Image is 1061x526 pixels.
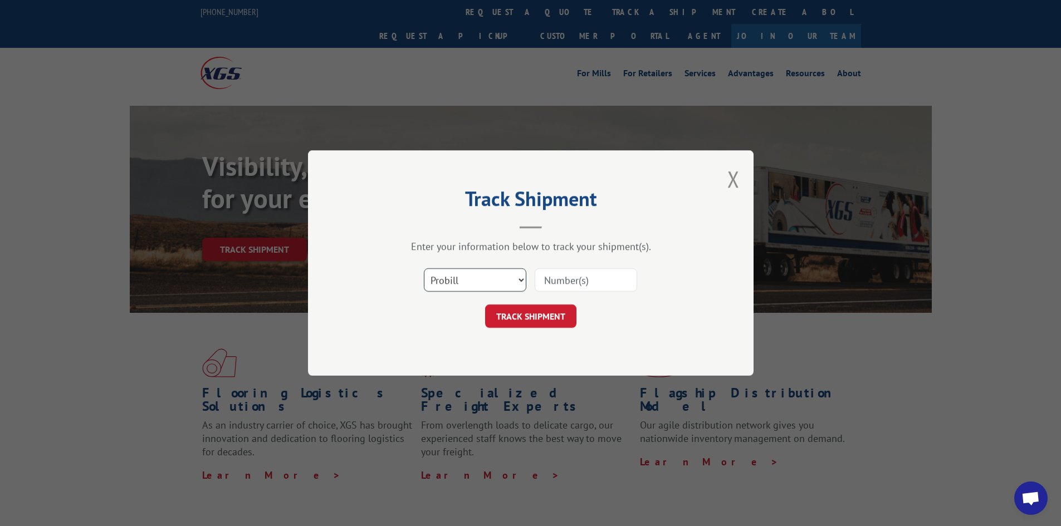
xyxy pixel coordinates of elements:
[364,240,698,253] div: Enter your information below to track your shipment(s).
[535,268,637,292] input: Number(s)
[485,304,576,328] button: TRACK SHIPMENT
[364,191,698,212] h2: Track Shipment
[1014,481,1048,515] div: Open chat
[727,164,740,194] button: Close modal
